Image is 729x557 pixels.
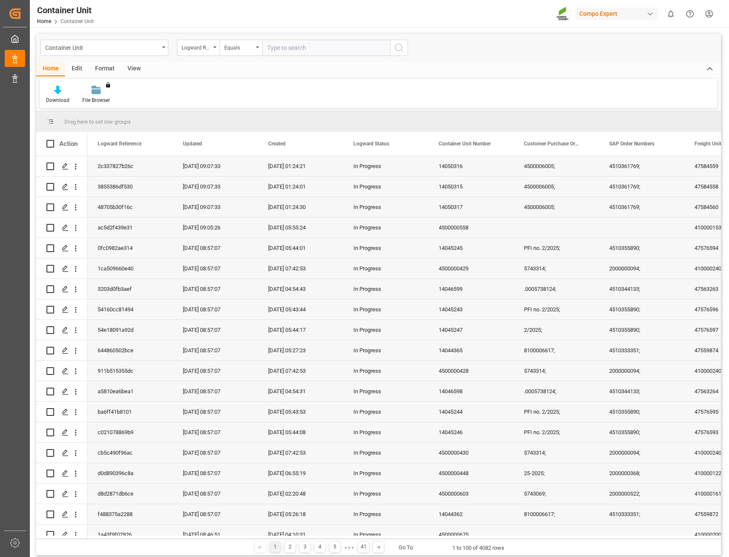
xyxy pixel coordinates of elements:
div: Press SPACE to select this row. [36,299,87,320]
span: Logward Reference [98,141,142,147]
div: 4 [315,542,325,552]
div: 2000000368; [599,463,684,483]
div: Press SPACE to select this row. [36,484,87,504]
div: 4510344133; [599,381,684,401]
div: [DATE] 05:27:23 [258,340,343,360]
div: [DATE] 04:10:31 [258,525,343,545]
div: [DATE] 07:42:53 [258,443,343,463]
div: ● ● ● [344,544,354,551]
div: 14045247 [428,320,514,340]
div: 14046598 [428,381,514,401]
div: 3855386df530 [87,177,173,197]
div: 0fc0982ae314 [87,238,173,258]
div: 4500006005; [514,177,599,197]
div: [DATE] 05:44:08 [258,422,343,442]
div: 1a43f9f02926 [87,525,173,545]
div: PFI no. 2/2025; [514,299,599,319]
div: [DATE] 08:57:07 [173,299,258,319]
div: 4510333351; [599,340,684,360]
button: open menu [177,40,220,56]
div: PFI no. 2/2025; [514,402,599,422]
div: [DATE] 06:55:19 [258,463,343,483]
div: [DATE] 01:24:30 [258,197,343,217]
span: SAP Order Numbers [609,141,654,147]
div: 2000000522; [599,484,684,504]
div: [DATE] 09:07:33 [173,156,258,176]
div: [DATE] 01:24:01 [258,177,343,197]
div: [DATE] 04:54:43 [258,279,343,299]
div: Press SPACE to select this row. [36,258,87,279]
div: Download [46,96,69,104]
div: [DATE] 09:07:33 [173,177,258,197]
div: [DATE] 05:43:44 [258,299,343,319]
div: 4510355890; [599,422,684,442]
div: In Progress [353,464,418,483]
div: f488375a2288 [87,504,173,524]
div: [DATE] 08:57:07 [173,422,258,442]
div: [DATE] 08:57:07 [173,381,258,401]
div: Press SPACE to select this row. [36,463,87,484]
span: Customer Purchase Order Numbers [524,141,581,147]
div: [DATE] 02:20:48 [258,484,343,504]
span: Updated [183,141,202,147]
div: 911b515355dc [87,361,173,381]
div: View [121,62,147,76]
div: Logward Reference [182,42,211,52]
div: d0d890396c8a [87,463,173,483]
div: 1 [270,542,281,552]
div: Press SPACE to select this row. [36,525,87,545]
div: 25-2025; [514,463,599,483]
div: 4510344133; [599,279,684,299]
div: 8100006617; [514,504,599,524]
div: Press SPACE to select this row. [36,218,87,238]
div: 5743314; [514,258,599,278]
div: [DATE] 08:57:07 [173,258,258,278]
div: [DATE] 08:57:07 [173,340,258,360]
div: 4510355890; [599,238,684,258]
div: Container Unit [37,4,94,17]
div: c021078869b9 [87,422,173,442]
div: 8100006617; [514,340,599,360]
div: [DATE] 08:57:07 [173,279,258,299]
div: Compo Expert [576,8,658,20]
button: Compo Expert [576,6,661,22]
div: In Progress [353,525,418,545]
div: 4500000428 [428,361,514,381]
div: [DATE] 08:57:07 [173,484,258,504]
div: Press SPACE to select this row. [36,402,87,422]
input: Type to search [262,40,390,56]
div: [DATE] 05:43:53 [258,402,343,422]
div: 5743314; [514,443,599,463]
div: 54160cc81494 [87,299,173,319]
div: In Progress [353,279,418,299]
div: Equals [224,42,253,52]
div: 4500000430 [428,443,514,463]
div: ac5d2f439e31 [87,218,173,238]
div: In Progress [353,320,418,340]
div: Press SPACE to select this row. [36,238,87,258]
div: [DATE] 08:57:07 [173,361,258,381]
img: Screenshot%202023-09-29%20at%2010.02.21.png_1712312052.png [556,6,570,21]
div: Home [36,62,65,76]
div: 54e18091a92d [87,320,173,340]
div: [DATE] 05:26:18 [258,504,343,524]
div: Press SPACE to select this row. [36,422,87,443]
div: d8d2871db6ce [87,484,173,504]
div: In Progress [353,382,418,401]
div: PFI no. 2/2025; [514,422,599,442]
div: 5743314; [514,361,599,381]
div: Go To: [399,543,414,552]
div: [DATE] 07:42:53 [258,361,343,381]
div: 3 [300,542,310,552]
div: [DATE] 04:54:31 [258,381,343,401]
div: 1 to 100 of 4082 rows [452,544,504,552]
div: 14050317 [428,197,514,217]
div: 14045243 [428,299,514,319]
div: 2000000094; [599,258,684,278]
div: In Progress [353,238,418,258]
div: In Progress [353,341,418,360]
span: Container Unit Number [439,141,491,147]
div: 48705b30f16c [87,197,173,217]
div: 4500000675 [428,525,514,545]
div: 4510361769; [599,177,684,197]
